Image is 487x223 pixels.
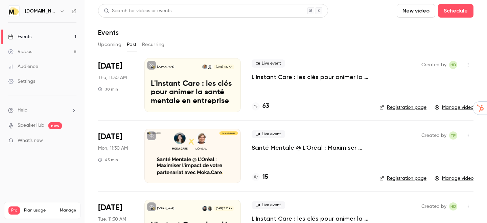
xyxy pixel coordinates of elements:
div: Jun 30 Mon, 11:30 AM (Europe/Paris) [98,129,134,183]
a: 15 [252,173,268,182]
iframe: Noticeable Trigger [68,138,76,144]
span: Héloïse Delecroix [449,61,457,69]
p: L'Instant Care : les clés pour animer la santé mentale en entreprise [151,80,234,106]
a: L'Instant Care : les clés pour animer la santé mentale en entreprise[DOMAIN_NAME]Emile GarnierHug... [144,58,241,112]
button: New video [397,4,435,18]
button: Recurring [142,39,165,50]
div: Audience [8,63,38,70]
button: Past [127,39,137,50]
div: Sep 18 Thu, 11:30 AM (Europe/Paris) [98,58,134,112]
span: Mon, 11:30 AM [98,145,128,152]
h6: [DOMAIN_NAME] [25,8,57,15]
span: Created by [421,61,446,69]
div: Videos [8,48,32,55]
li: help-dropdown-opener [8,107,76,114]
img: Sophia Echkenazi [202,206,207,211]
span: [DATE] [98,202,122,213]
div: 30 min [98,86,118,92]
span: Pro [8,206,20,215]
h1: Events [98,28,119,36]
p: [DOMAIN_NAME] [157,65,174,69]
img: moka.care [8,6,19,17]
p: [DOMAIN_NAME] [157,207,174,210]
div: Settings [8,78,35,85]
span: [DATE] 11:30 AM [214,65,234,69]
div: Search for videos or events [104,7,171,15]
img: Hugo Viguier [202,65,207,69]
a: Manage [60,208,76,213]
button: Schedule [438,4,473,18]
a: Manage video [435,104,473,111]
span: new [48,122,62,129]
span: Live event [252,201,285,209]
span: Thu, 11:30 AM [98,74,127,81]
span: [DATE] 11:30 AM [214,206,234,211]
span: TP [450,131,456,140]
h4: 15 [262,173,268,182]
span: What's new [18,137,43,144]
span: Plan usage [24,208,56,213]
span: [DATE] [98,61,122,72]
span: Héloïse Delecroix [449,202,457,210]
span: Tue, 11:30 AM [98,216,126,223]
a: 63 [252,102,269,111]
span: Created by [421,202,446,210]
span: Live event [252,130,285,138]
span: Created by [421,131,446,140]
span: HD [450,202,456,210]
span: HD [450,61,456,69]
span: [DATE] [98,131,122,142]
div: 45 min [98,157,118,163]
a: Manage video [435,175,473,182]
h4: 63 [262,102,269,111]
span: Theresa Pachmann [449,131,457,140]
div: Events [8,33,31,40]
a: L'Instant Care : les clés pour animer la santé mentale en entreprise [252,73,369,81]
a: Registration page [379,104,426,111]
a: SpeakerHub [18,122,44,129]
span: Live event [252,59,285,68]
img: Maeva Atanley [207,206,212,211]
a: Registration page [379,175,426,182]
a: Santé Mentale @ L'Oréal : Maximiser l'impact de votre partenariat avec [DOMAIN_NAME] [252,144,369,152]
span: Help [18,107,27,114]
img: Emile Garnier [207,65,212,69]
button: Upcoming [98,39,121,50]
a: L'Instant Care : les clés pour animer la santé mentale en entreprise [252,215,369,223]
